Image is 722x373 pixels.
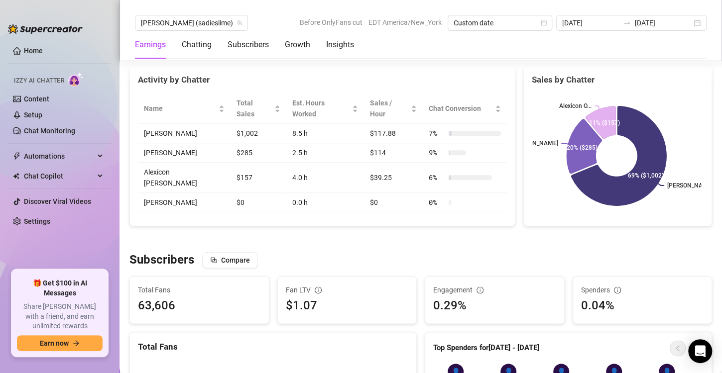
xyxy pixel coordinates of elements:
td: $285 [231,143,286,163]
span: Chat Conversion [429,103,493,114]
div: Growth [285,39,310,51]
div: Engagement [433,284,556,295]
span: arrow-right [73,340,80,347]
span: calendar [541,20,547,26]
span: Chat Copilot [24,168,95,184]
span: Izzy AI Chatter [14,76,64,86]
span: Share [PERSON_NAME] with a friend, and earn unlimited rewards [17,302,103,331]
span: swap-right [623,19,631,27]
td: $157 [231,163,286,193]
span: Name [144,103,217,114]
div: Spenders [581,284,704,295]
span: 7 % [429,128,445,139]
td: 2.5 h [286,143,364,163]
span: to [623,19,631,27]
span: Custom date [454,15,546,30]
td: $114 [364,143,423,163]
td: $117.88 [364,124,423,143]
span: Sales / Hour [370,97,409,119]
span: info-circle [315,286,322,293]
div: Fan LTV [286,284,409,295]
td: 0.0 h [286,193,364,212]
div: Open Intercom Messenger [688,339,712,363]
th: Total Sales [231,93,286,124]
div: Est. Hours Worked [292,97,350,119]
text: Alexicon O... [559,102,592,109]
span: 0 % [429,197,445,208]
button: Compare [202,252,258,268]
input: Start date [562,17,619,28]
span: info-circle [614,286,621,293]
h3: Subscribers [129,252,194,268]
span: Earn now [40,339,69,347]
td: [PERSON_NAME] [138,143,231,163]
td: 8.5 h [286,124,364,143]
div: 0.29% [433,296,556,315]
span: block [210,257,217,264]
th: Name [138,93,231,124]
div: Subscribers [228,39,269,51]
article: Top Spenders for [DATE] - [DATE] [433,342,539,354]
a: Home [24,47,43,55]
span: 6 % [429,172,445,183]
a: Chat Monitoring [24,127,75,135]
span: team [237,20,242,26]
text: [PERSON_NAME]... [667,182,718,189]
img: AI Chatter [68,72,84,87]
td: $0 [364,193,423,212]
button: Earn nowarrow-right [17,335,103,351]
div: Sales by Chatter [532,73,704,87]
text: [PERSON_NAME] [512,140,558,147]
span: info-circle [477,286,483,293]
td: 4.0 h [286,163,364,193]
span: Before OnlyFans cut [300,15,362,30]
td: [PERSON_NAME] [138,124,231,143]
td: $39.25 [364,163,423,193]
td: [PERSON_NAME] [138,193,231,212]
td: $0 [231,193,286,212]
div: Chatting [182,39,212,51]
a: Discover Viral Videos [24,197,91,205]
div: 63,606 [138,296,175,315]
span: Compare [221,256,250,264]
td: Alexicon [PERSON_NAME] [138,163,231,193]
span: Sadie (sadieslime) [141,15,242,30]
div: Activity by Chatter [138,73,507,87]
td: $1,002 [231,124,286,143]
span: EDT America/New_York [368,15,442,30]
a: Setup [24,111,42,119]
input: End date [635,17,692,28]
div: Insights [326,39,354,51]
div: 0.04% [581,296,704,315]
th: Sales / Hour [364,93,423,124]
div: Total Fans [138,340,408,354]
img: logo-BBDzfeDw.svg [8,24,83,34]
span: 🎁 Get $100 in AI Messages [17,279,103,298]
span: Total Sales [237,97,272,119]
div: Earnings [135,39,166,51]
a: Content [24,95,49,103]
span: thunderbolt [13,152,21,160]
div: $1.07 [286,296,409,315]
th: Chat Conversion [423,93,507,124]
img: Chat Copilot [13,173,19,180]
span: 9 % [429,147,445,158]
span: Automations [24,148,95,164]
span: Total Fans [138,284,261,295]
a: Settings [24,217,50,225]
